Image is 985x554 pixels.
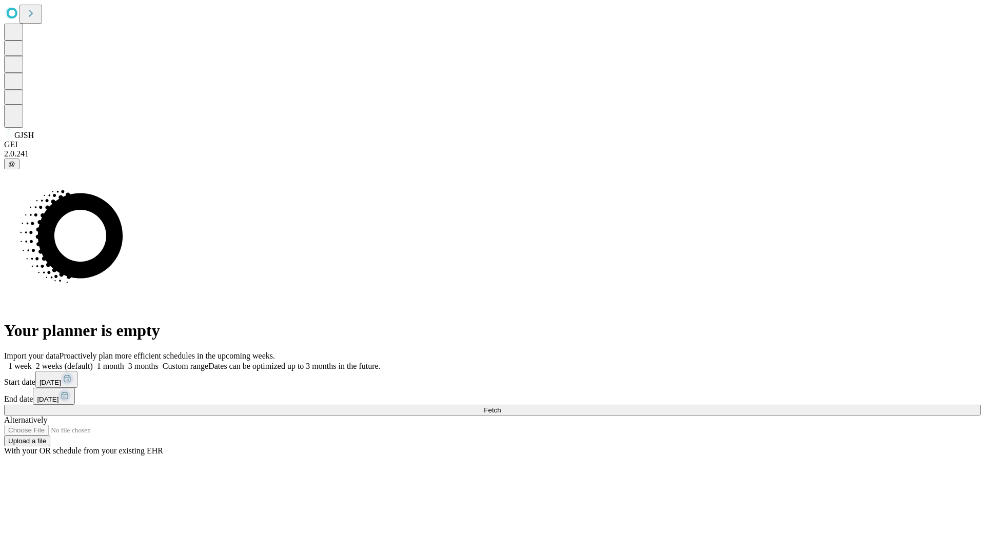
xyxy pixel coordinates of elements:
button: Upload a file [4,436,50,446]
span: 1 week [8,362,32,370]
span: [DATE] [40,379,61,386]
span: 3 months [128,362,159,370]
span: 1 month [97,362,124,370]
span: Alternatively [4,415,47,424]
span: GJSH [14,131,34,140]
span: Dates can be optimized up to 3 months in the future. [208,362,380,370]
button: @ [4,159,19,169]
button: [DATE] [35,371,77,388]
span: @ [8,160,15,168]
span: With your OR schedule from your existing EHR [4,446,163,455]
span: Custom range [163,362,208,370]
button: Fetch [4,405,981,415]
button: [DATE] [33,388,75,405]
div: Start date [4,371,981,388]
div: 2.0.241 [4,149,981,159]
span: Import your data [4,351,60,360]
span: Proactively plan more efficient schedules in the upcoming weeks. [60,351,275,360]
h1: Your planner is empty [4,321,981,340]
span: 2 weeks (default) [36,362,93,370]
span: [DATE] [37,395,58,403]
div: GEI [4,140,981,149]
span: Fetch [484,406,501,414]
div: End date [4,388,981,405]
